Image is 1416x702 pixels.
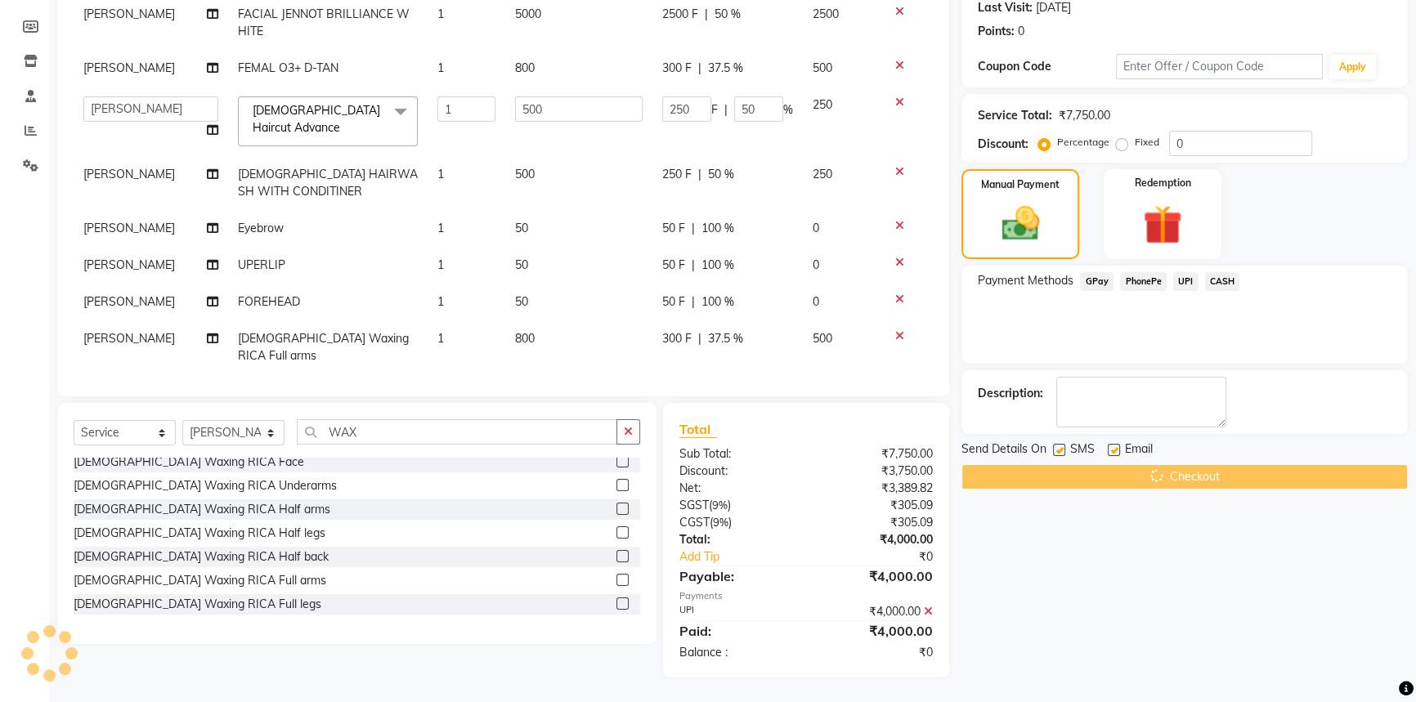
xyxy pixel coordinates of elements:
span: Payment Methods [978,272,1073,289]
span: 300 F [662,330,692,347]
span: | [692,293,695,311]
div: 0 [1018,23,1024,40]
span: FACIAL JENNOT BRILLIANCE WHITE [238,7,410,38]
div: [DEMOGRAPHIC_DATA] Waxing RICA Full legs [74,596,321,613]
span: 9% [712,499,728,512]
span: 300 F [662,60,692,77]
span: 800 [515,331,535,346]
span: 250 [813,167,832,181]
span: 1 [437,257,444,272]
span: 1 [437,294,444,309]
span: 0 [813,294,819,309]
span: Total [679,421,717,438]
img: _gift.svg [1131,200,1194,249]
span: 50 [515,257,528,272]
span: 50 % [715,6,741,23]
span: 250 F [662,166,692,183]
span: | [698,166,701,183]
div: UPI [667,603,806,620]
div: ₹7,750.00 [1059,107,1110,124]
div: [DEMOGRAPHIC_DATA] Waxing RICA Half arms [74,501,330,518]
span: [PERSON_NAME] [83,294,175,309]
span: | [698,330,701,347]
span: 1 [437,221,444,235]
span: 500 [515,167,535,181]
div: Net: [667,480,806,497]
div: ( ) [667,514,806,531]
div: ₹3,750.00 [806,463,945,480]
span: % [783,101,793,118]
span: F [711,101,718,118]
div: [DEMOGRAPHIC_DATA] Waxing RICA Full arms [74,572,326,589]
div: ₹7,750.00 [806,445,945,463]
span: 2500 F [662,6,698,23]
div: ( ) [667,497,806,514]
span: [DEMOGRAPHIC_DATA] HAIRWASH WITH CONDITINER [238,167,418,199]
div: Points: [978,23,1015,40]
div: ₹4,000.00 [806,531,945,548]
input: Enter Offer / Coupon Code [1116,54,1323,79]
div: [DEMOGRAPHIC_DATA] Waxing RICA Face [74,454,304,471]
span: CASH [1205,272,1240,291]
span: FOREHEAD [238,294,300,309]
div: [DEMOGRAPHIC_DATA] Waxing RICA Full back [74,619,325,637]
span: 50 F [662,220,685,237]
div: ₹3,389.82 [806,480,945,497]
div: ₹0 [806,644,945,661]
span: [PERSON_NAME] [83,7,175,21]
span: | [692,220,695,237]
span: 50 [515,294,528,309]
div: ₹0 [829,548,945,566]
span: | [698,60,701,77]
span: 9% [713,516,728,529]
div: ₹4,000.00 [806,566,945,586]
div: Paid: [667,621,806,641]
a: Add Tip [667,548,830,566]
span: Email [1125,440,1153,461]
span: 5000 [515,7,541,21]
span: 37.5 % [708,60,743,77]
div: Coupon Code [978,58,1116,75]
div: [DEMOGRAPHIC_DATA] Waxing RICA Half back [74,548,329,566]
span: 1 [437,167,444,181]
span: [DEMOGRAPHIC_DATA] Haircut Advance [253,103,380,135]
div: ₹305.09 [806,497,945,514]
a: x [340,120,347,135]
span: [PERSON_NAME] [83,257,175,272]
div: [DEMOGRAPHIC_DATA] Waxing RICA Half legs [74,525,325,542]
span: 50 [515,221,528,235]
span: SGST [679,498,709,512]
div: Description: [978,385,1043,402]
div: ₹305.09 [806,514,945,531]
div: Balance : [667,644,806,661]
span: 50 F [662,293,685,311]
span: 1 [437,331,444,346]
span: 100 % [701,293,734,311]
label: Fixed [1135,135,1159,150]
button: Apply [1329,55,1376,79]
span: 50 F [662,257,685,274]
span: | [724,101,728,118]
span: 100 % [701,220,734,237]
span: Eyebrow [238,221,284,235]
div: Service Total: [978,107,1052,124]
div: Payable: [667,566,806,586]
span: [DEMOGRAPHIC_DATA] Waxing RICA Full arms [238,331,409,363]
span: 0 [813,221,819,235]
div: Total: [667,531,806,548]
span: 37.5 % [708,330,743,347]
span: FEMAL O3+ D-TAN [238,60,338,75]
div: Payments [679,589,934,603]
span: 800 [515,60,535,75]
span: PhonePe [1120,272,1167,291]
span: 0 [813,257,819,272]
span: GPay [1080,272,1114,291]
div: Discount: [667,463,806,480]
span: | [692,257,695,274]
span: CGST [679,515,710,530]
div: Sub Total: [667,445,806,463]
span: 500 [813,60,832,75]
input: Search or Scan [297,419,617,445]
div: ₹4,000.00 [806,603,945,620]
span: Send Details On [961,440,1046,461]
